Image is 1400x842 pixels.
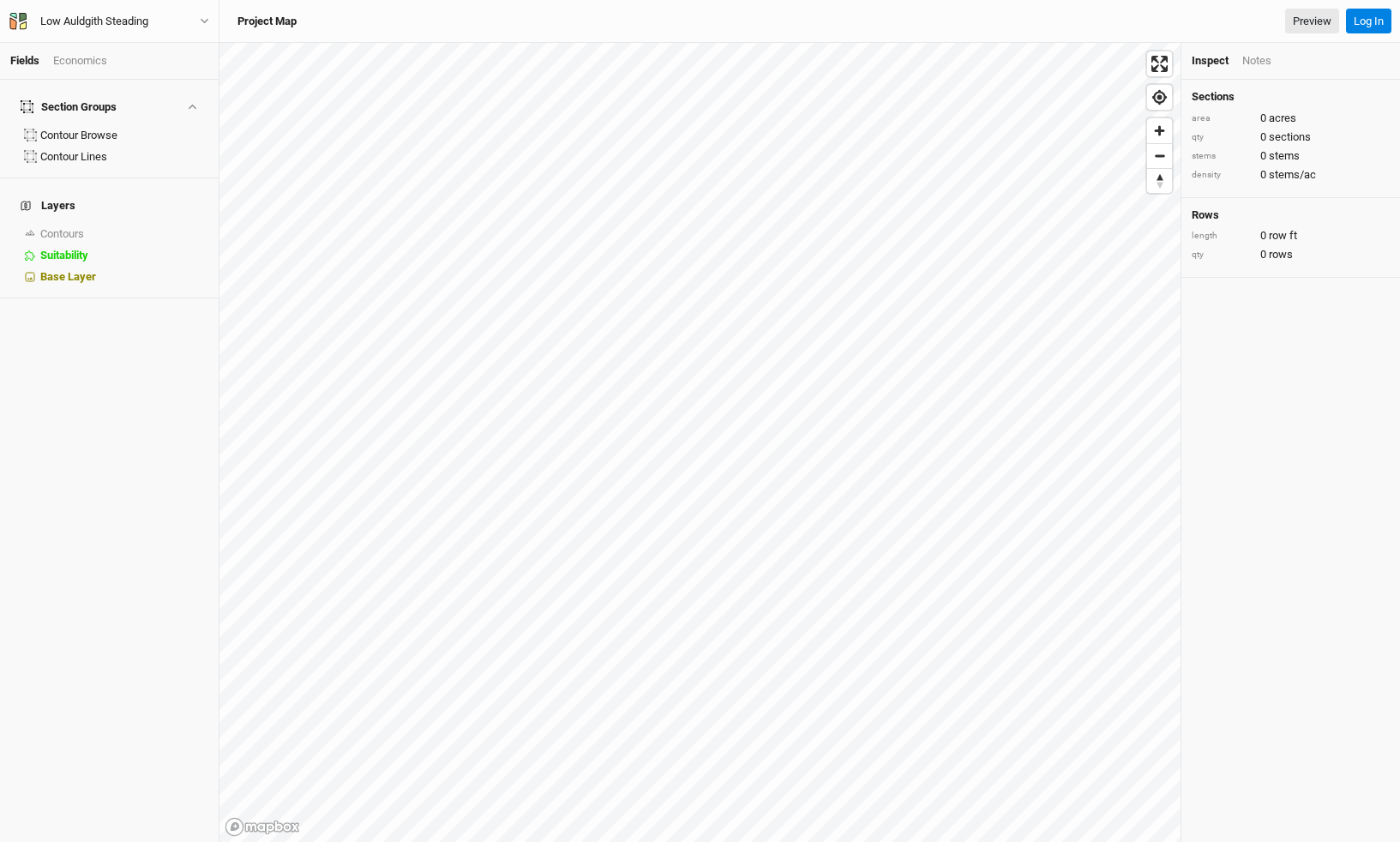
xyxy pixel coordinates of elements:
div: 0 [1192,247,1390,262]
div: qty [1192,131,1252,144]
div: qty [1192,249,1252,262]
span: Suitability [40,249,88,262]
a: Preview [1285,9,1339,34]
div: area [1192,112,1252,125]
div: 0 [1192,228,1390,244]
span: rows [1269,247,1293,262]
div: 0 [1192,129,1390,145]
div: stems [1192,150,1252,163]
div: Contour Lines [40,150,208,164]
span: sections [1269,129,1311,145]
h4: Rows [1192,208,1390,222]
div: Inspect [1192,53,1229,69]
div: 0 [1192,148,1390,164]
span: Reset bearing to north [1147,169,1172,193]
h4: Sections [1192,90,1390,104]
div: density [1192,169,1252,182]
span: Zoom out [1147,144,1172,168]
button: Low Auldgith Steading [9,12,210,31]
button: Enter fullscreen [1147,51,1172,76]
a: Fields [10,54,39,67]
div: 0 [1192,167,1390,183]
div: Contours [40,227,208,241]
span: acres [1269,111,1296,126]
div: Base Layer [40,270,208,284]
button: Show section groups [184,101,199,112]
div: length [1192,230,1252,243]
div: Section Groups [21,100,117,114]
span: row ft [1269,228,1297,244]
div: Economics [53,53,107,69]
div: 0 [1192,111,1390,126]
span: stems/ac [1269,167,1316,183]
h3: Project Map [237,15,297,28]
div: Contour Browse [40,129,208,142]
div: Suitability [40,249,208,262]
canvas: Map [219,43,1181,842]
button: Log In [1346,9,1391,34]
h4: Layers [10,189,208,223]
span: Contours [40,227,84,240]
div: Low Auldgith Steading [40,13,148,30]
div: Notes [1242,53,1271,69]
span: Base Layer [40,270,96,283]
button: Zoom out [1147,143,1172,168]
a: Mapbox logo [225,817,300,837]
button: Reset bearing to north [1147,168,1172,193]
button: Zoom in [1147,118,1172,143]
span: stems [1269,148,1300,164]
button: Find my location [1147,85,1172,110]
